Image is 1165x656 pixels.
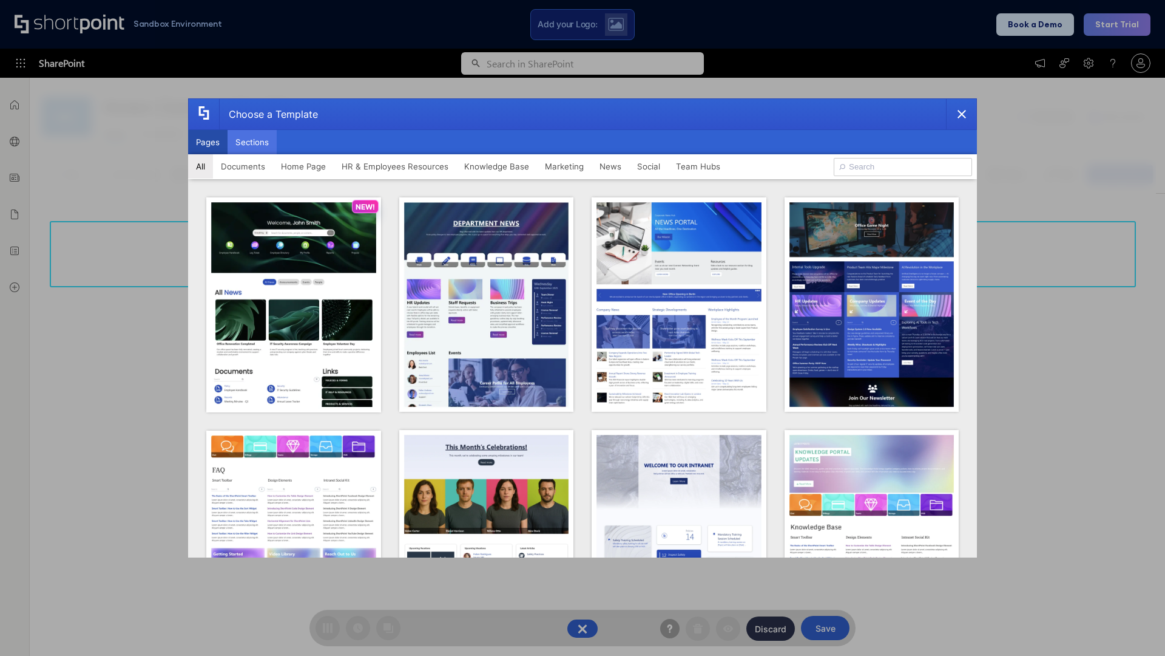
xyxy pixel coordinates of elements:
[1104,598,1165,656] iframe: Chat Widget
[188,154,213,179] button: All
[213,154,273,179] button: Documents
[456,154,537,179] button: Knowledge Base
[356,202,375,211] p: NEW!
[188,130,228,154] button: Pages
[629,154,668,179] button: Social
[834,158,972,176] input: Search
[273,154,334,179] button: Home Page
[334,154,456,179] button: HR & Employees Resources
[592,154,629,179] button: News
[537,154,592,179] button: Marketing
[228,130,277,154] button: Sections
[219,99,318,129] div: Choose a Template
[668,154,728,179] button: Team Hubs
[188,98,977,558] div: template selector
